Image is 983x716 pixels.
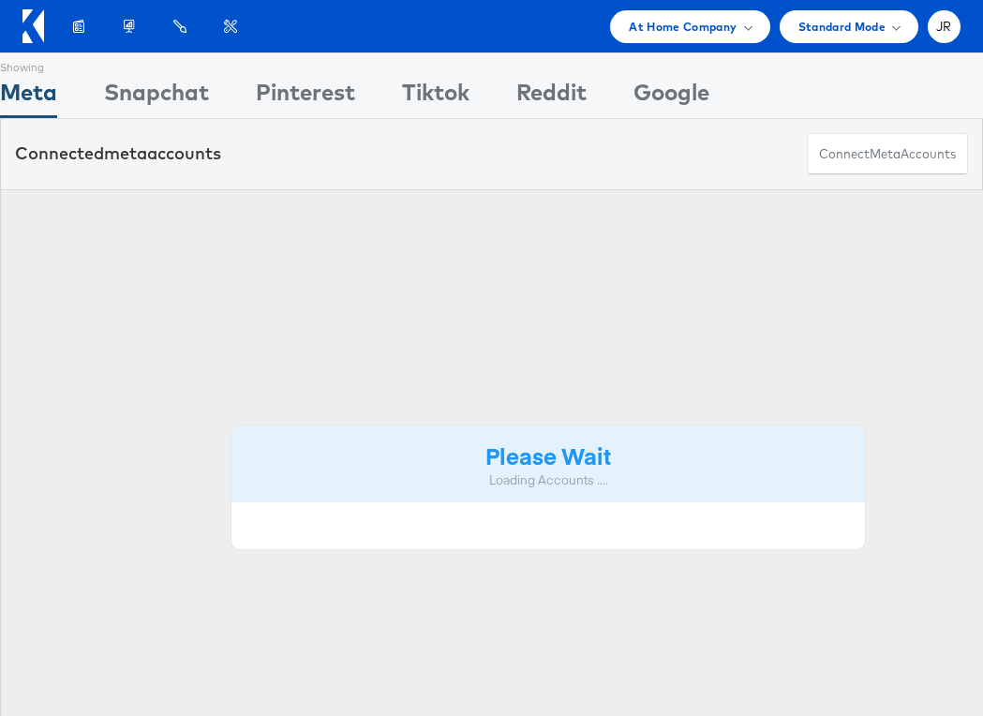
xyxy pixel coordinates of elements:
div: Pinterest [256,76,355,118]
div: Loading Accounts .... [246,471,851,489]
span: Standard Mode [798,17,886,37]
span: JR [936,21,952,33]
span: At Home Company [629,17,737,37]
div: Snapchat [104,76,209,118]
span: meta [104,142,147,164]
div: Connected accounts [15,142,221,166]
div: Google [633,76,709,118]
strong: Please Wait [485,440,611,470]
div: Reddit [516,76,587,118]
button: ConnectmetaAccounts [807,133,968,175]
div: Tiktok [402,76,469,118]
span: meta [870,145,901,163]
